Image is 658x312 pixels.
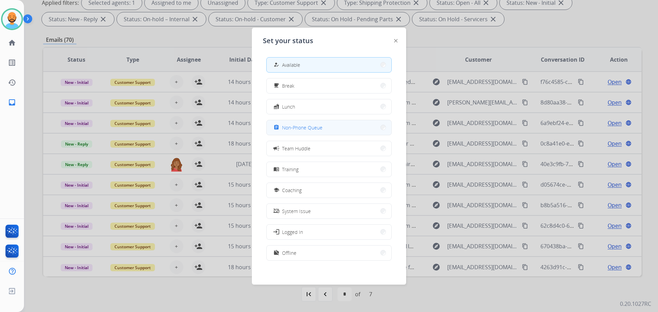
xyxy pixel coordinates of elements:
mat-icon: how_to_reg [273,62,279,68]
span: Offline [282,249,296,257]
img: avatar [2,10,22,29]
mat-icon: home [8,39,16,47]
mat-icon: work_off [273,250,279,256]
button: Available [267,58,391,72]
span: Team Huddle [282,145,310,152]
mat-icon: login [273,228,280,235]
mat-icon: list_alt [8,59,16,67]
button: Team Huddle [267,141,391,156]
button: Offline [267,246,391,260]
mat-icon: fastfood [273,104,279,110]
span: Available [282,61,300,68]
button: Non-Phone Queue [267,120,391,135]
button: Logged In [267,225,391,239]
span: System Issue [282,208,311,215]
button: System Issue [267,204,391,219]
mat-icon: inbox [8,98,16,107]
mat-icon: assignment [273,125,279,130]
mat-icon: school [273,187,279,193]
mat-icon: menu_book [273,166,279,172]
button: Training [267,162,391,177]
span: Set your status [263,36,313,46]
span: Non-Phone Queue [282,124,322,131]
span: Break [282,82,294,89]
span: Logged In [282,228,303,236]
span: Coaching [282,187,302,194]
button: Lunch [267,99,391,114]
mat-icon: campaign [273,145,280,152]
span: Lunch [282,103,295,110]
mat-icon: history [8,78,16,87]
mat-icon: phonelink_off [273,208,279,214]
img: close-button [394,39,398,42]
mat-icon: free_breakfast [273,83,279,89]
span: Training [282,166,298,173]
button: Coaching [267,183,391,198]
p: 0.20.1027RC [620,300,651,308]
button: Break [267,78,391,93]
